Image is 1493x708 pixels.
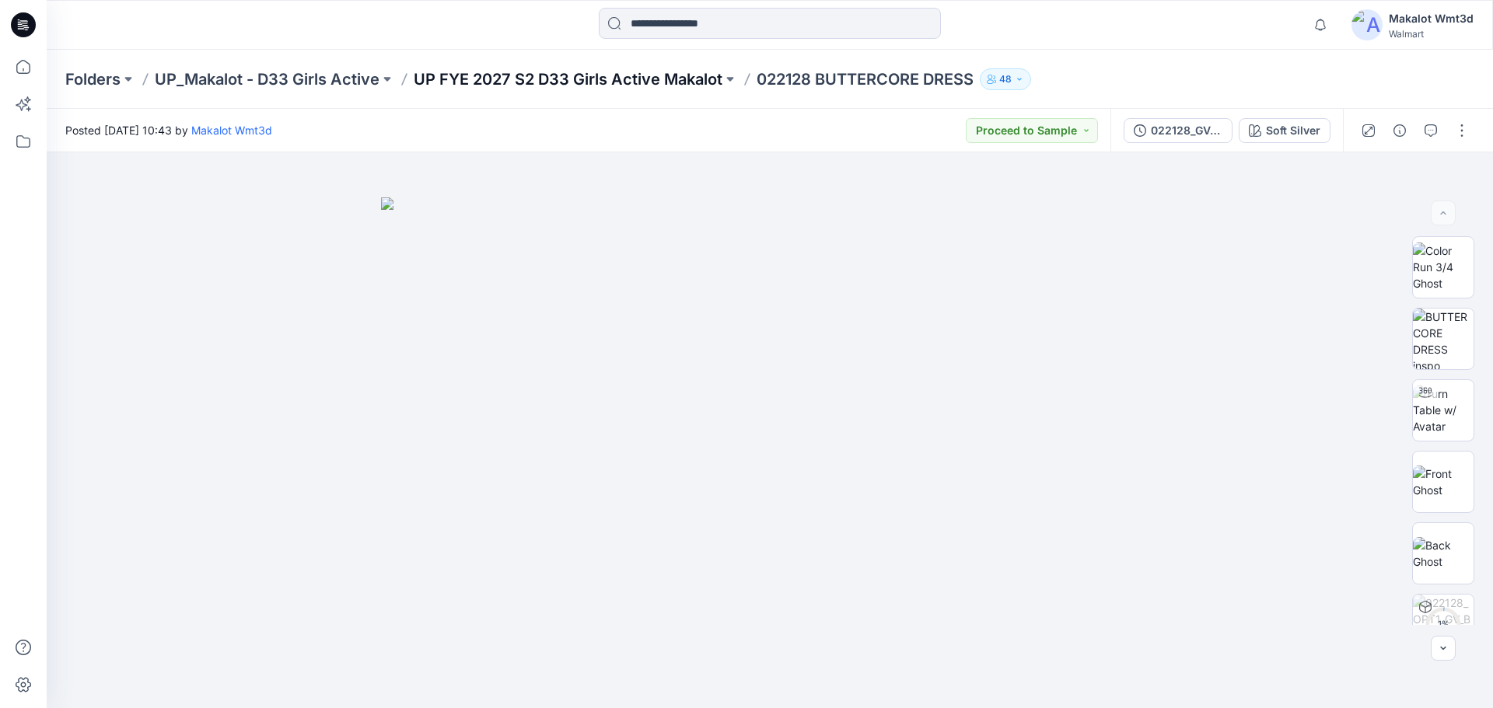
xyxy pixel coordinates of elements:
[1387,118,1412,143] button: Details
[1413,466,1474,498] img: Front Ghost
[414,68,722,90] a: UP FYE 2027 S2 D33 Girls Active Makalot
[1413,595,1474,655] img: 022128_OPT1_GV_BUTTERCORE DRESS Soft Silver
[1413,537,1474,570] img: Back Ghost
[1239,118,1330,143] button: Soft Silver
[1425,618,1462,631] div: 1 %
[65,68,121,90] a: Folders
[1389,9,1474,28] div: Makalot Wmt3d
[980,68,1031,90] button: 48
[1151,122,1222,139] div: 022128_GV_BUTTERCORE DRESS
[757,68,974,90] p: 022128 BUTTERCORE DRESS
[1389,28,1474,40] div: Walmart
[191,124,272,137] a: Makalot Wmt3d
[1413,242,1474,291] img: Color Run 3/4 Ghost
[1413,385,1474,434] img: Turn Table w/ Avatar
[1413,309,1474,369] img: BUTTERCORE DRESS inspo
[1351,9,1383,40] img: avatar
[1266,122,1320,139] div: Soft Silver
[1124,118,1233,143] button: 022128_GV_BUTTERCORE DRESS
[999,71,1012,88] p: 48
[155,68,379,90] a: UP_Makalot - D33 Girls Active
[65,122,272,138] span: Posted [DATE] 10:43 by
